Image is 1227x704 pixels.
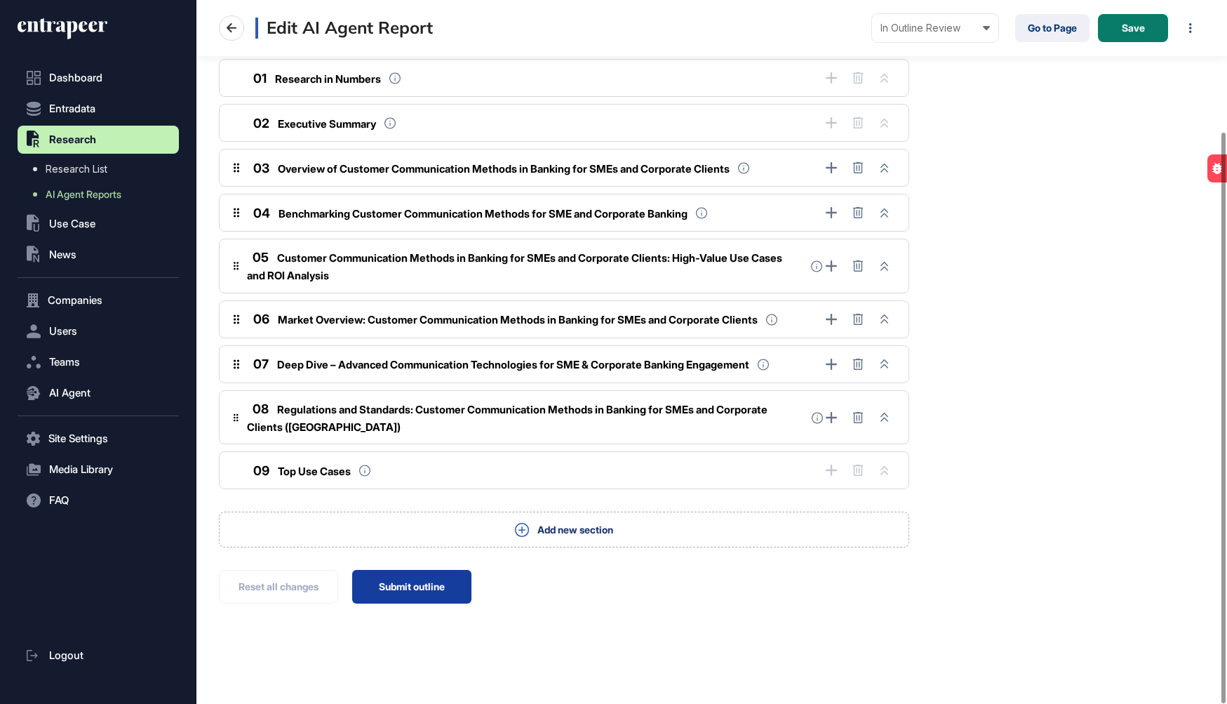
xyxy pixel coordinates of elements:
[253,116,269,131] span: 02
[49,495,69,506] span: FAQ
[46,164,107,175] span: Research List
[49,103,95,114] span: Entradata
[18,317,179,345] button: Users
[48,433,108,444] span: Site Settings
[253,206,270,220] span: 04
[253,357,269,371] span: 07
[278,162,730,175] span: Overview of Customer Communication Methods in Banking for SMEs and Corporate Clients
[49,357,80,368] span: Teams
[279,207,688,220] span: Benchmarking Customer Communication Methods for SME and Corporate Banking
[18,642,179,670] a: Logout
[49,72,102,84] span: Dashboard
[253,250,269,265] span: 05
[25,157,179,182] a: Research List
[1015,14,1089,42] a: Go to Page
[18,95,179,123] button: Entradata
[18,241,179,269] button: News
[49,464,113,475] span: Media Library
[25,182,179,207] a: AI Agent Reports
[49,387,90,399] span: AI Agent
[253,71,267,86] span: 01
[255,18,433,39] h3: Edit AI Agent Report
[247,251,782,282] span: Customer Communication Methods in Banking for SMEs and Corporate Clients: High-Value Use Cases an...
[253,161,269,175] span: 03
[277,358,749,371] span: Deep Dive – Advanced Communication Technologies for SME & Corporate Banking Engagement
[880,22,990,34] div: In Outline Review
[1122,23,1145,33] span: Save
[18,126,179,154] button: Research
[18,379,179,407] button: AI Agent
[49,650,83,661] span: Logout
[18,286,179,314] button: Companies
[537,522,613,537] span: Add new section
[49,134,96,145] span: Research
[18,425,179,453] button: Site Settings
[253,401,269,416] span: 08
[275,72,381,86] span: Research in Numbers
[1098,14,1168,42] button: Save
[18,210,179,238] button: Use Case
[49,326,77,337] span: Users
[18,348,179,376] button: Teams
[18,456,179,484] button: Media Library
[352,570,471,604] button: Submit outline
[49,218,95,230] span: Use Case
[46,189,121,200] span: AI Agent Reports
[247,403,767,434] span: Regulations and Standards: Customer Communication Methods in Banking for SMEs and Corporate Clien...
[49,249,76,260] span: News
[278,313,758,326] span: Market Overview: Customer Communication Methods in Banking for SMEs and Corporate Clients
[253,312,269,326] span: 06
[278,117,376,131] span: Executive Summary
[278,465,351,478] span: Top Use Cases
[253,463,269,478] span: 09
[18,64,179,92] a: Dashboard
[48,295,102,306] span: Companies
[18,486,179,514] button: FAQ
